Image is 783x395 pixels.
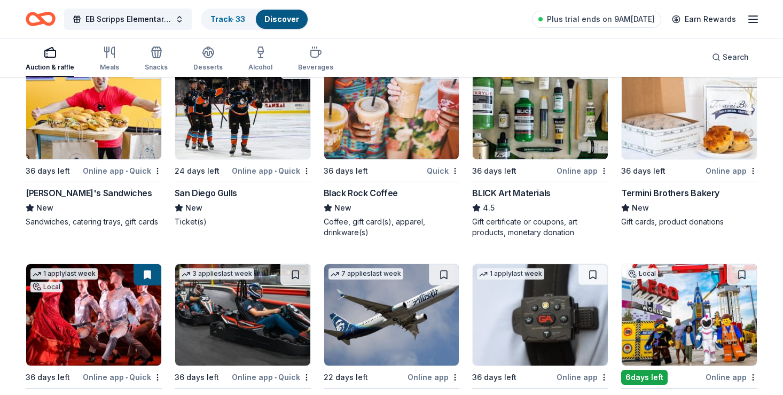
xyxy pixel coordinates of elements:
a: Plus trial ends on 9AM[DATE] [532,11,661,28]
div: Alcohol [248,63,272,72]
a: Image for Black Rock Coffee36 days leftQuickBlack Rock CoffeeNewCoffee, gift card(s), apparel, dr... [324,57,460,238]
img: Image for Alaska Airlines [324,264,459,366]
div: Online app [408,370,459,384]
span: • [126,167,128,175]
span: 4.5 [483,202,495,214]
div: Online app [557,164,608,177]
div: Coffee, gift card(s), apparel, drinkware(s) [324,216,460,238]
div: Snacks [145,63,168,72]
button: EB Scripps Elementary [DATE] [DATE] Silent Auction [64,9,192,30]
a: Image for San Diego GullsLocal24 days leftOnline app•QuickSan Diego GullsNewTicket(s) [175,57,311,227]
img: Image for Guardian Angel Device [473,264,608,366]
span: New [632,202,649,214]
a: Image for Ike's Sandwiches3 applieslast week36 days leftOnline app•Quick[PERSON_NAME]'s Sandwiche... [26,57,162,227]
a: Image for BLICK Art Materials1 applylast week36 days leftOnline appBLICK Art Materials4.5Gift cer... [472,57,608,238]
button: Track· 33Discover [201,9,309,30]
button: Auction & raffle [26,42,74,77]
a: Earn Rewards [665,10,742,29]
span: • [275,167,277,175]
div: 1 apply last week [477,268,544,280]
div: Online app [557,370,608,384]
div: [PERSON_NAME]'s Sandwiches [26,187,152,199]
div: 36 days left [26,165,70,177]
img: Image for BLICK Art Materials [473,58,608,159]
button: Search [703,47,757,68]
span: Search [723,51,749,64]
div: Termini Brothers Bakery [621,187,719,199]
div: 36 days left [175,371,219,384]
div: Local [30,282,62,292]
div: Quick [427,164,459,177]
a: Discover [264,14,299,24]
span: EB Scripps Elementary [DATE] [DATE] Silent Auction [85,13,171,26]
button: Snacks [145,42,168,77]
span: New [334,202,351,214]
a: Home [26,6,56,32]
div: Gift cards, product donations [621,216,757,227]
button: Beverages [298,42,333,77]
button: Meals [100,42,119,77]
div: Ticket(s) [175,216,311,227]
div: Online app Quick [232,370,311,384]
div: BLICK Art Materials [472,187,550,199]
img: Image for San Diego Gulls [175,58,310,159]
div: 7 applies last week [328,268,403,280]
div: 36 days left [472,371,516,384]
button: Alcohol [248,42,272,77]
span: New [185,202,202,214]
img: Image for LEGOLAND Resort (California) [622,264,757,366]
div: 36 days left [324,165,368,177]
div: Auction & raffle [26,63,74,72]
div: Online app [706,164,757,177]
img: Image for Ike's Sandwiches [26,58,161,159]
img: Image for Broadway San Diego [26,264,161,366]
div: 36 days left [26,371,70,384]
div: Gift certificate or coupons, art products, monetary donation [472,216,608,238]
span: • [126,373,128,382]
div: Black Rock Coffee [324,187,398,199]
a: Track· 33 [210,14,245,24]
div: Meals [100,63,119,72]
img: Image for K1 Speed [175,264,310,366]
span: • [275,373,277,382]
div: 6 days left [621,370,668,385]
span: Plus trial ends on 9AM[DATE] [547,13,655,26]
img: Image for Black Rock Coffee [324,58,459,159]
span: New [36,202,53,214]
div: 36 days left [621,165,665,177]
img: Image for Termini Brothers Bakery [622,58,757,159]
div: Online app Quick [83,370,162,384]
div: 1 apply last week [30,268,98,280]
div: San Diego Gulls [175,187,237,199]
button: Desserts [193,42,223,77]
div: Online app [706,370,757,384]
div: 3 applies last week [179,268,254,280]
div: Desserts [193,63,223,72]
div: Local [626,268,658,279]
div: 24 days left [175,165,220,177]
div: 36 days left [472,165,516,177]
div: Online app Quick [83,164,162,177]
div: Sandwiches, catering trays, gift cards [26,216,162,227]
div: Online app Quick [232,164,311,177]
a: Image for Termini Brothers Bakery8 applieslast week36 days leftOnline appTermini Brothers BakeryN... [621,57,757,227]
div: Beverages [298,63,333,72]
div: 22 days left [324,371,368,384]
